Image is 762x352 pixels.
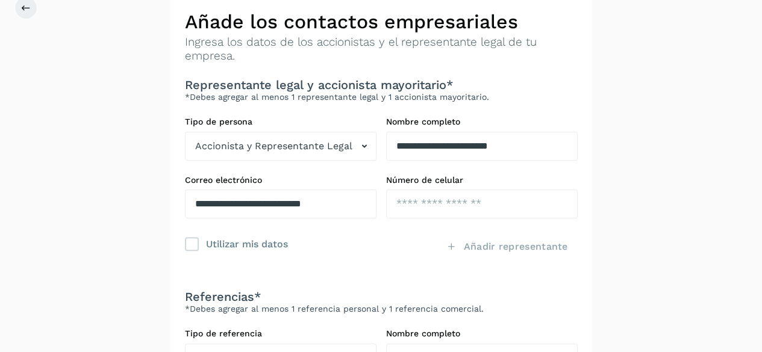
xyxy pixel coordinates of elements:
[437,233,577,261] button: Añadir representante
[386,117,578,127] label: Nombre completo
[386,175,578,185] label: Número de celular
[206,235,288,252] div: Utilizar mis datos
[185,78,578,92] h3: Representante legal y accionista mayoritario*
[185,289,578,304] h3: Referencias*
[185,304,578,314] p: *Debes agregar al menos 1 referencia personal y 1 referencia comercial.
[386,329,578,339] label: Nombre completo
[185,10,578,33] h2: Añade los contactos empresariales
[195,139,352,153] span: Accionista y Representante Legal
[185,92,578,102] p: *Debes agregar al menos 1 representante legal y 1 accionista mayoritario.
[185,175,376,185] label: Correo electrónico
[185,117,376,127] label: Tipo de persona
[185,36,578,63] p: Ingresa los datos de los accionistas y el representante legal de tu empresa.
[464,240,568,253] span: Añadir representante
[185,329,376,339] label: Tipo de referencia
